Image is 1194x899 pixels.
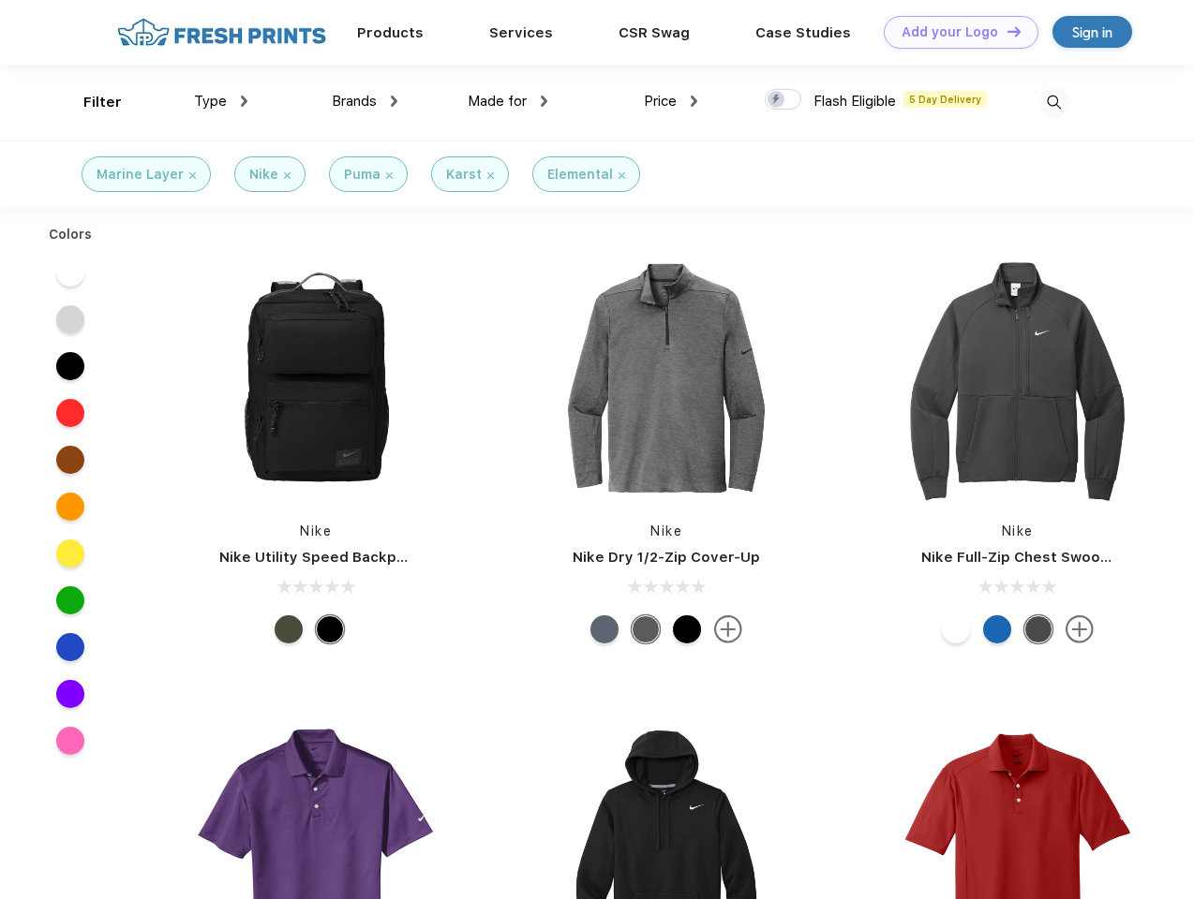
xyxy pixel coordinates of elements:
[1038,87,1069,118] img: desktop_search.svg
[446,165,482,184] div: Karst
[673,615,701,643] div: Black
[284,172,291,179] img: filter_cancel.svg
[1066,615,1094,643] img: more.svg
[714,615,742,643] img: more.svg
[219,549,422,566] a: Nike Utility Speed Backpack
[942,615,970,643] div: White
[1072,22,1112,43] div: Sign in
[691,96,697,107] img: dropdown.png
[391,96,397,107] img: dropdown.png
[1024,615,1052,643] div: Anthracite
[1052,16,1132,48] a: Sign in
[357,24,424,41] a: Products
[386,172,393,179] img: filter_cancel.svg
[487,172,494,179] img: filter_cancel.svg
[590,615,619,643] div: Navy Heather
[316,615,344,643] div: Black
[97,165,184,184] div: Marine Layer
[194,93,227,110] span: Type
[921,549,1171,566] a: Nike Full-Zip Chest Swoosh Jacket
[189,172,196,179] img: filter_cancel.svg
[893,254,1142,503] img: func=resize&h=266
[813,93,896,110] span: Flash Eligible
[249,165,278,184] div: Nike
[35,225,107,244] div: Colors
[650,523,682,538] a: Nike
[344,165,381,184] div: Puma
[300,523,332,538] a: Nike
[644,93,677,110] span: Price
[541,96,547,107] img: dropdown.png
[332,93,377,110] span: Brands
[112,16,332,49] img: fo%20logo%202.webp
[1002,523,1034,538] a: Nike
[902,24,998,40] div: Add your Logo
[573,549,760,566] a: Nike Dry 1/2-Zip Cover-Up
[632,615,660,643] div: Black Heather
[983,615,1011,643] div: Royal
[619,24,690,41] a: CSR Swag
[275,615,303,643] div: Cargo Khaki
[468,93,527,110] span: Made for
[619,172,625,179] img: filter_cancel.svg
[547,165,613,184] div: Elemental
[241,96,247,107] img: dropdown.png
[83,92,122,113] div: Filter
[191,254,440,503] img: func=resize&h=266
[903,91,987,108] span: 5 Day Delivery
[542,254,791,503] img: func=resize&h=266
[1007,26,1021,37] img: DT
[489,24,553,41] a: Services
